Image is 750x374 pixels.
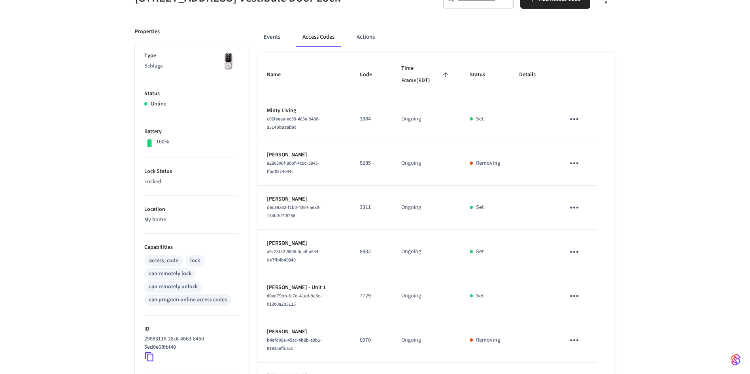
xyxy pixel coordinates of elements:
p: [PERSON_NAME] [267,239,341,248]
div: can remotely lock [149,270,191,278]
span: d6c89a32-f1b0-4364-ae80-134b2d7f8256 [267,204,321,219]
span: b4efd08e-45ac-4b8b-a9b1-81935effcacc [267,337,322,352]
p: Set [476,115,484,123]
p: Battery [144,128,238,136]
p: My home [144,216,238,224]
p: Location [144,205,238,214]
p: [PERSON_NAME] - Unit 1 [267,284,341,292]
p: Online [151,100,166,108]
td: Ongoing [392,186,460,230]
p: 29883118-28c6-4663-8450-5ed0e08fbf40 [144,335,235,351]
p: Locked [144,178,238,186]
div: access_code [149,257,178,265]
button: Events [257,28,287,47]
button: Actions [350,28,381,47]
button: Access Codes [296,28,341,47]
span: Code [360,69,382,81]
img: SeamLogoGradient.69752ec5.svg [731,353,741,366]
span: 80ed79bb-fc7d-41ed-9c3c-01300a2b5115 [267,293,322,308]
p: Set [476,248,484,256]
p: 3311 [360,203,382,212]
span: Status [470,69,495,81]
div: lock [190,257,200,265]
td: Ongoing [392,230,460,274]
td: Ongoing [392,318,460,363]
td: Ongoing [392,141,460,186]
p: 5285 [360,159,382,167]
span: Time Frame(EDT) [401,62,451,87]
td: Ongoing [392,274,460,318]
div: ant example [257,28,616,47]
p: Lock Status [144,167,238,176]
p: Type [144,52,238,60]
p: Minty Living [267,107,341,115]
div: can program online access codes [149,296,227,304]
p: 100% [156,138,169,146]
p: Capabilities [144,243,238,252]
p: ID [144,325,238,333]
p: 0970 [360,336,382,344]
p: Set [476,203,484,212]
span: Details [519,69,546,81]
p: 7729 [360,292,382,300]
span: a9c28f52-0806-4ca8-a544-de7fb4b49849 [267,248,320,263]
img: Yale Assure Touchscreen Wifi Smart Lock, Satin Nickel, Front [219,52,238,71]
p: Set [476,292,484,300]
p: Properties [135,28,160,36]
p: Removing [476,336,500,344]
span: Name [267,69,291,81]
p: Schlage [144,62,238,70]
p: [PERSON_NAME] [267,151,341,159]
td: Ongoing [392,97,460,141]
p: 8932 [360,248,382,256]
p: [PERSON_NAME] [267,195,341,203]
div: can remotely unlock [149,283,198,291]
p: Removing [476,159,500,167]
span: c02feeae-ec99-483e-9486-a514bbaaab9c [267,116,320,131]
p: Status [144,90,238,98]
p: [PERSON_NAME] [267,328,341,336]
span: e280306f-80bf-4c9c-8945-ffad0274e34c [267,160,319,175]
p: 1984 [360,115,382,123]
